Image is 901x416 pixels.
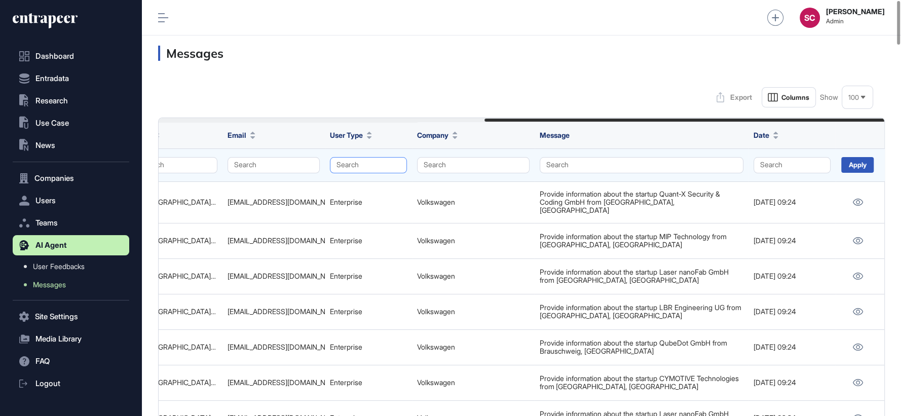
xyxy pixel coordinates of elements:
button: Research [13,91,129,111]
div: [EMAIL_ADDRESS][DOMAIN_NAME] [228,237,320,245]
a: Messages [18,276,129,294]
div: Enterprise [330,198,407,206]
div: Enterprise [330,272,407,280]
div: [DATE] 09:24 [754,308,831,316]
div: [EMAIL_ADDRESS][DOMAIN_NAME] [228,379,320,387]
span: News [35,141,55,149]
button: Use Case [13,113,129,133]
span: 100 [848,94,859,101]
button: Email [228,130,255,140]
a: Volkswagen [417,272,455,280]
span: Date [754,130,769,140]
span: AI Agent [35,241,67,249]
span: Admin [826,18,885,25]
button: Search [228,157,320,173]
span: Entradata [35,74,69,83]
a: Volkswagen [417,343,455,351]
strong: [PERSON_NAME] [826,8,885,16]
div: [DATE] 09:24 [754,198,831,206]
button: FAQ [13,351,129,371]
button: Search [754,157,831,173]
span: Company [417,130,448,140]
span: Research [35,97,68,105]
a: [DEMOGRAPHIC_DATA][PERSON_NAME] [135,378,266,387]
div: [DATE] 09:24 [754,343,831,351]
button: Search [330,157,407,173]
button: Companies [13,168,129,188]
a: Volkswagen [417,378,455,387]
button: Entradata [13,68,129,89]
button: Date [754,130,778,140]
a: [DEMOGRAPHIC_DATA][PERSON_NAME] [135,343,266,351]
span: Teams [35,219,58,227]
span: Logout [35,380,60,388]
a: Logout [13,373,129,394]
div: Enterprise [330,237,407,245]
div: Provide information about the startup QubeDot GmbH from Brauschweig, [GEOGRAPHIC_DATA] [540,339,743,356]
button: Columns [762,87,816,107]
button: Teams [13,213,129,233]
button: Users [13,191,129,211]
div: Provide information about the startup Laser nanoFab GmbH from [GEOGRAPHIC_DATA], [GEOGRAPHIC_DATA] [540,268,743,285]
button: News [13,135,129,156]
a: Volkswagen [417,307,455,316]
a: Volkswagen [417,198,455,206]
span: Use Case [35,119,69,127]
div: Provide information about the startup Quant-X Security & Coding GmbH from [GEOGRAPHIC_DATA], [GEO... [540,190,743,215]
h3: Messages [158,46,885,61]
a: Dashboard [13,46,129,66]
a: [DEMOGRAPHIC_DATA][PERSON_NAME] [135,236,266,245]
span: User Feedbacks [33,262,85,271]
button: Company [417,130,458,140]
span: Message [540,131,570,139]
button: Export [711,87,758,107]
span: Companies [34,174,74,182]
span: Columns [781,94,809,101]
button: Media Library [13,329,129,349]
button: Search [540,157,743,173]
span: Email [228,130,246,140]
div: Enterprise [330,379,407,387]
button: Search [135,157,217,173]
div: [EMAIL_ADDRESS][DOMAIN_NAME] [228,308,320,316]
span: Site Settings [35,313,78,321]
span: Media Library [35,335,82,343]
div: Provide information about the startup CYMOTIVE Technologies from [GEOGRAPHIC_DATA], [GEOGRAPHIC_D... [540,374,743,391]
span: Users [35,197,56,205]
button: Site Settings [13,307,129,327]
div: Provide information about the startup MIP Technology from [GEOGRAPHIC_DATA], [GEOGRAPHIC_DATA] [540,233,743,249]
span: User Type [330,130,363,140]
span: Messages [33,281,66,289]
button: AI Agent [13,235,129,255]
a: User Feedbacks [18,257,129,276]
div: Apply [841,157,874,173]
a: [DEMOGRAPHIC_DATA][PERSON_NAME] [135,198,266,206]
span: FAQ [35,357,50,365]
a: Volkswagen [417,236,455,245]
div: [DATE] 09:24 [754,379,831,387]
div: Enterprise [330,308,407,316]
button: SC [800,8,820,28]
button: User Type [330,130,372,140]
span: Show [820,93,838,101]
div: [EMAIL_ADDRESS][DOMAIN_NAME] [228,272,320,280]
div: [DATE] 09:24 [754,237,831,245]
button: Search [417,157,530,173]
span: Dashboard [35,52,74,60]
a: [DEMOGRAPHIC_DATA][PERSON_NAME] [135,307,266,316]
div: [EMAIL_ADDRESS][DOMAIN_NAME] [228,198,320,206]
div: [EMAIL_ADDRESS][DOMAIN_NAME] [228,343,320,351]
div: [DATE] 09:24 [754,272,831,280]
a: [DEMOGRAPHIC_DATA][PERSON_NAME] [135,272,266,280]
div: Enterprise [330,343,407,351]
div: Provide information about the startup LBR Engineering UG from [GEOGRAPHIC_DATA], [GEOGRAPHIC_DATA] [540,304,743,320]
